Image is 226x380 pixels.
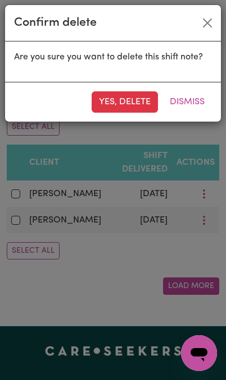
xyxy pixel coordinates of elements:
p: Are you sure you want to delete this shift note? [14,50,212,64]
iframe: Button to launch messaging window [181,335,217,371]
div: Confirm delete [14,14,97,32]
button: Dismiss [162,91,212,113]
button: Close [198,14,216,32]
button: Yes, delete [92,91,158,113]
